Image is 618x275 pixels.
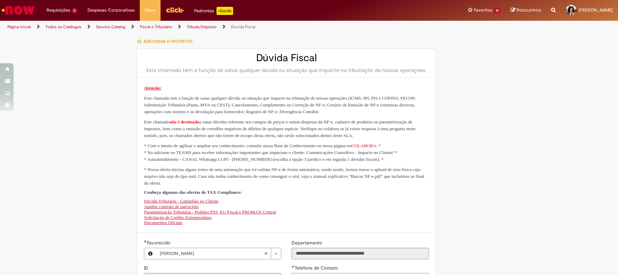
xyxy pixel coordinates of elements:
span: 21 [494,8,501,14]
ul: Trilhas de página [5,21,407,33]
span: * No adicione no TEAMS para receber informações importantes que impactam o cliente: Comunicações ... [144,150,397,155]
span: Obrigatório Preenchido [292,265,295,268]
span: * Nossa oferta iniciou alguns testes de uma automação que irá validar NF-e de forma automática, s... [144,167,424,186]
span: Este chamado a sanar dúvidas referente aos campos de preços e outras despesas da NF-e, cadastro d... [144,119,415,138]
span: Somente leitura - Departamento [292,240,323,246]
span: More [145,7,155,14]
span: não é destinado [169,119,199,124]
span: 2 [72,8,77,14]
a: Página inicial [7,24,31,30]
a: Todos os Catálogos [45,24,81,30]
span: Necessários - Favorecido [147,240,172,246]
a: Dúvida Fiscal [231,24,256,30]
span: [PERSON_NAME] [579,7,613,13]
label: Somente leitura - ID [144,264,150,271]
span: Requisições [46,7,70,14]
a: Documentos Oficiais [144,220,182,225]
a: Rascunhos [511,7,541,14]
a: COLABORA [352,143,376,148]
img: ServiceNow [1,3,36,17]
span: * Com o intuito de agilizar e ampliar seu conhecimento, consulte nossa Base de Conhecimento ou no... [144,143,381,148]
input: Departamento [292,248,429,259]
p: +GenAi [217,7,233,15]
a: Tributo/Imposto [187,24,217,30]
span: Este chamado tem a função de sanar qualquer dúvida ou situação que impacte na tributação de nossa... [144,96,416,114]
span: Rascunhos [517,7,541,13]
button: Favorecido, Visualizar este registro Victoria Ellen de Oliveira Vieira [144,248,156,259]
img: click_logo_yellow_360x200.png [166,5,184,15]
h2: Dúvida Fiscal [144,52,429,64]
a: Service Catalog [96,24,125,30]
div: Este chamado tem a função de sanar qualquer dúvida ou situação que impacte na tributação de nossa... [144,67,429,74]
span: [PERSON_NAME] [160,248,264,259]
a: Fiscal e Tributário [140,24,172,30]
div: Padroniza [194,7,233,15]
a: Análise contrato de patrocínio [144,204,199,209]
span: Atenção: [144,85,161,90]
span: Telefone de Contato [295,265,339,271]
button: Adicionar a Favoritos [137,34,196,49]
span: Obrigatório Preenchido [144,240,147,243]
span: * Autoatendimento - CANAL Whatsapp LUPI - [PHONE_NUMBER] (escolha a opção 3 jurídico e em seguida... [144,157,383,162]
a: [PERSON_NAME]Limpar campo Favorecido [156,248,281,259]
span: Conheça algumas das ofertas de TAX Compliance: [144,190,242,195]
abbr: Limpar campo Favorecido [261,248,271,259]
span: Despesas Corporativas [88,7,135,14]
a: Dúvida Tributária - Caminhão no Cliente [144,199,219,204]
span: Favoritos [474,7,492,14]
span: Adicionar a Favoritos [144,39,192,44]
a: Parametrização Tributária - Pedidos PSS, EG Fiscal e PROMAX Central [144,209,276,214]
label: Somente leitura - Departamento [292,239,323,246]
a: Solicitação de Crédito Extemporâneo [144,215,212,220]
